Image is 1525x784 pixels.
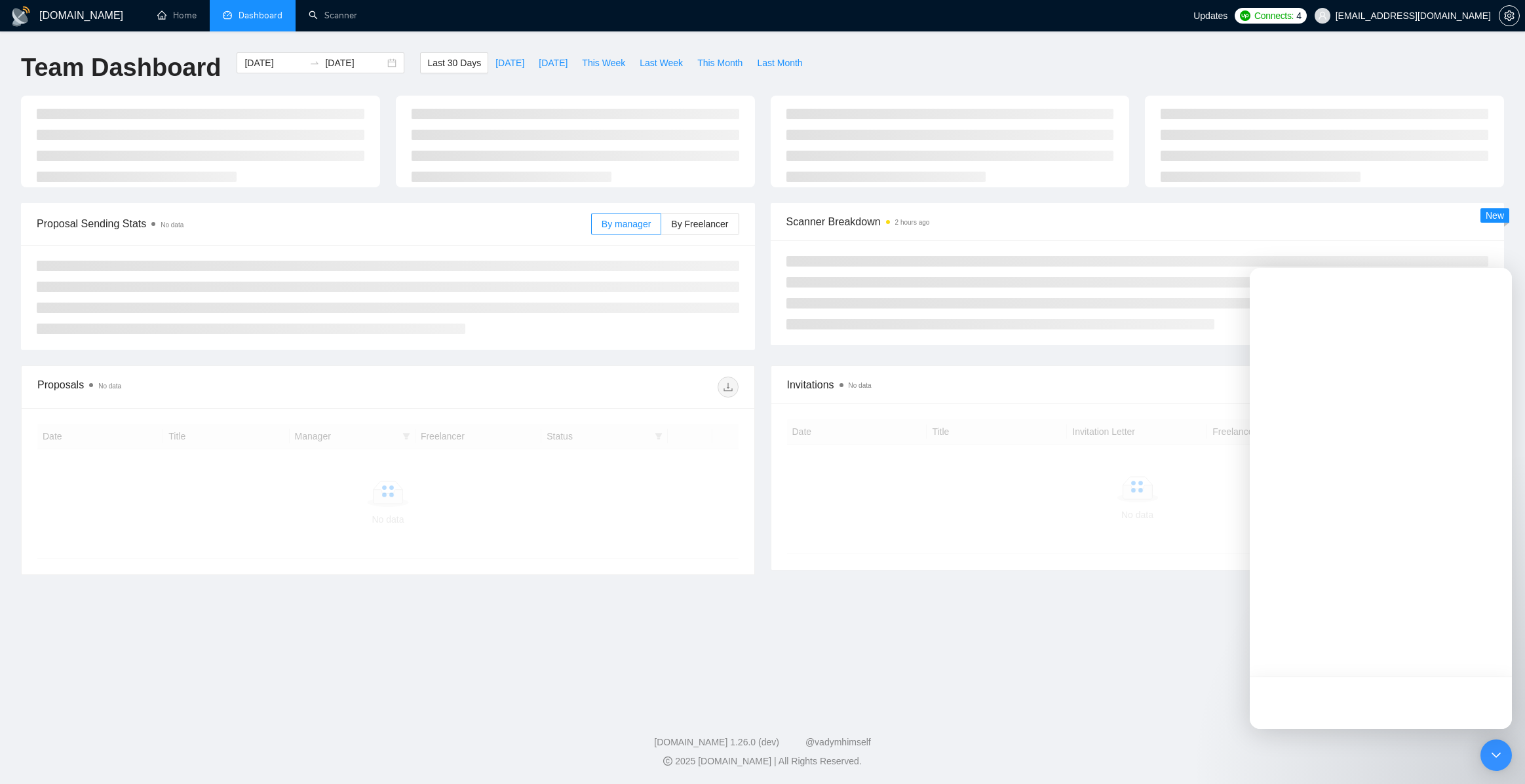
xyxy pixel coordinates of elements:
a: [DOMAIN_NAME] 1.26.0 (dev) [654,737,779,747]
span: Scanner Breakdown [786,214,1489,230]
span: user [1318,11,1327,20]
time: 2 hours ago [895,219,930,226]
button: Last 30 Days [420,52,488,73]
span: Dashboard [239,10,282,21]
a: @vadymhimself [805,737,871,747]
span: No data [98,383,121,390]
input: Start date [244,56,304,70]
button: [DATE] [531,52,575,73]
div: Proposals [37,377,388,398]
span: This Month [697,56,743,70]
span: New [1486,210,1504,221]
div: 2025 [DOMAIN_NAME] | All Rights Reserved. [10,755,1515,768]
span: copyright [663,756,672,766]
span: swap-right [309,58,320,68]
span: By manager [602,219,651,229]
h1: Team Dashboard [21,52,221,83]
span: to [309,58,320,68]
span: Invitations [787,377,1488,393]
span: Updates [1193,10,1227,21]
span: setting [1499,10,1519,21]
button: This Week [575,52,632,73]
button: Last Week [632,52,690,73]
span: Last Week [640,56,683,70]
img: upwork-logo.png [1240,10,1250,21]
span: dashboard [223,10,232,20]
img: logo [10,6,31,27]
span: No data [161,221,183,229]
a: homeHome [157,10,197,21]
span: 4 [1296,9,1302,23]
span: [DATE] [495,56,524,70]
span: No data [849,382,872,389]
button: This Month [690,52,750,73]
button: setting [1499,5,1520,26]
span: This Week [582,56,625,70]
input: End date [325,56,385,70]
a: searchScanner [309,10,357,21]
span: [DATE] [539,56,568,70]
div: Open Intercom Messenger [1480,739,1512,771]
span: Proposal Sending Stats [37,215,591,232]
span: Last 30 Days [427,56,481,70]
span: Connects: [1254,9,1294,23]
span: Last Month [757,56,802,70]
span: By Freelancer [671,219,728,229]
a: setting [1499,10,1520,21]
button: Last Month [750,52,809,73]
button: [DATE] [488,52,531,73]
